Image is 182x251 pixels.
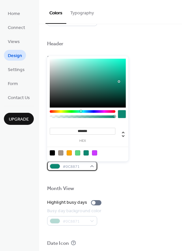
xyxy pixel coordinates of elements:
[4,22,29,33] a: Connect
[67,150,72,155] div: rgb(254, 167, 0)
[8,38,20,45] span: Views
[4,92,34,103] a: Contact Us
[50,150,55,155] div: rgb(0, 0, 0)
[8,24,25,31] span: Connect
[47,54,96,61] div: Background color
[47,199,87,206] div: Highlight busy days
[84,150,89,155] div: rgb(12, 136, 113)
[47,41,64,48] div: Header
[50,139,115,143] label: hex
[4,36,24,47] a: Views
[63,19,87,25] span: #A3968B
[9,116,29,123] span: Upgrade
[4,64,29,75] a: Settings
[4,8,24,19] a: Home
[47,208,102,214] div: Busy day background color
[58,150,63,155] div: rgb(163, 150, 139)
[47,240,69,247] div: Date Icon
[75,150,80,155] div: rgb(91, 214, 131)
[8,95,30,101] span: Contact Us
[8,52,22,59] span: Design
[4,113,34,125] button: Upgrade
[8,66,25,73] span: Settings
[63,163,87,170] span: #0C8871
[4,78,22,89] a: Form
[92,150,97,155] div: rgb(203, 57, 255)
[47,185,74,192] div: Month View
[8,81,18,87] span: Form
[4,50,26,61] a: Design
[8,10,20,17] span: Home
